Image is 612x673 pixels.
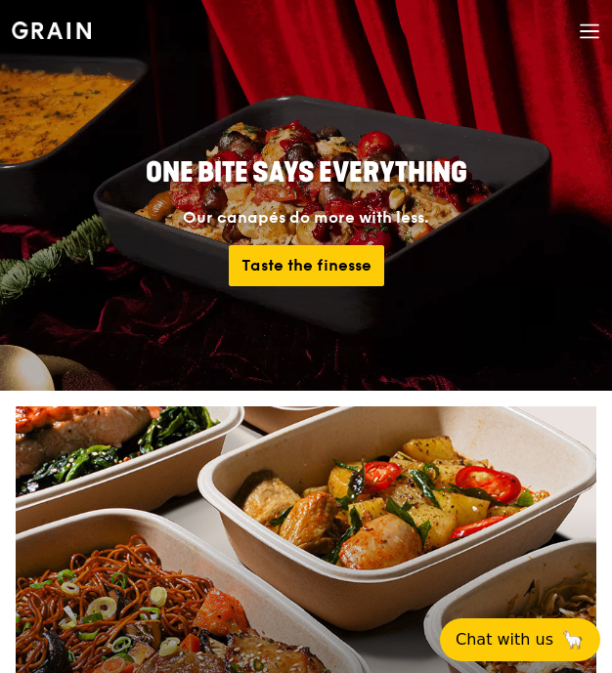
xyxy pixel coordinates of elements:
[12,21,91,39] img: Grain
[440,618,600,661] button: Chat with us🦙
[146,156,467,189] span: ONE BITE SAYS EVERYTHING
[561,630,585,650] span: 🦙
[73,206,538,230] div: Our canapés do more with less.
[229,245,384,286] a: Taste the finesse
[456,630,553,650] span: Chat with us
